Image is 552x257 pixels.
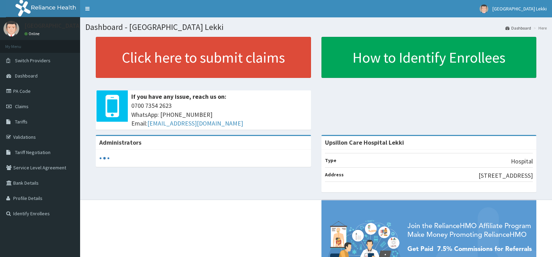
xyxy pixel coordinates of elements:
strong: Upsillon Care Hospital Lekki [325,138,404,146]
b: If you have any issue, reach us on: [131,93,226,101]
p: [STREET_ADDRESS] [479,171,533,180]
h1: Dashboard - [GEOGRAPHIC_DATA] Lekki [85,23,547,32]
p: [GEOGRAPHIC_DATA] Lekki [24,23,98,29]
span: Claims [15,103,29,110]
li: Here [532,25,547,31]
p: Hospital [511,157,533,166]
img: User Image [480,5,488,13]
b: Administrators [99,138,141,146]
a: How to Identify Enrollees [321,37,537,78]
span: Tariff Negotiation [15,149,50,155]
span: Tariffs [15,119,28,125]
span: 0700 7354 2623 WhatsApp: [PHONE_NUMBER] Email: [131,101,308,128]
b: Address [325,171,344,178]
img: User Image [3,21,19,37]
a: Dashboard [505,25,531,31]
a: Click here to submit claims [96,37,311,78]
a: Online [24,31,41,36]
svg: audio-loading [99,153,110,163]
a: [EMAIL_ADDRESS][DOMAIN_NAME] [147,119,243,127]
span: Switch Providers [15,57,50,64]
span: Dashboard [15,73,38,79]
b: Type [325,157,336,163]
span: [GEOGRAPHIC_DATA] Lekki [492,6,547,12]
